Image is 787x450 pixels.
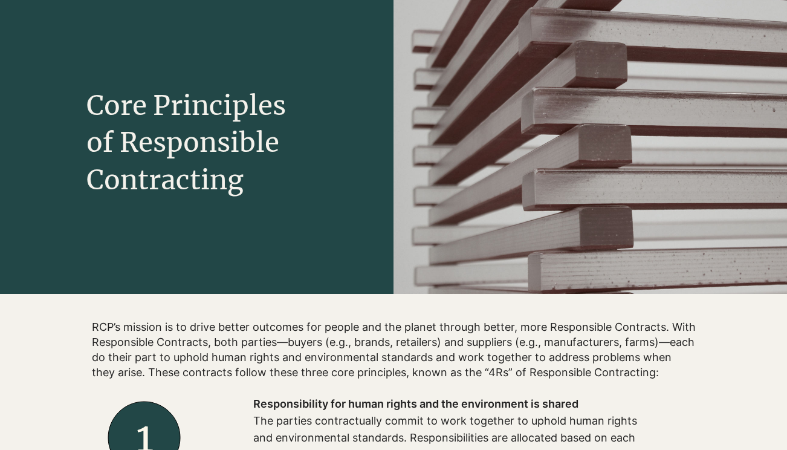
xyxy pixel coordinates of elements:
[92,319,696,380] h2: RCP’s mission is to drive better outcomes for people and the planet through better, more Responsi...
[253,397,578,410] span: Responsibility for human rights and the environment is shared
[86,87,314,199] h1: Core Principles of Responsible Contracting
